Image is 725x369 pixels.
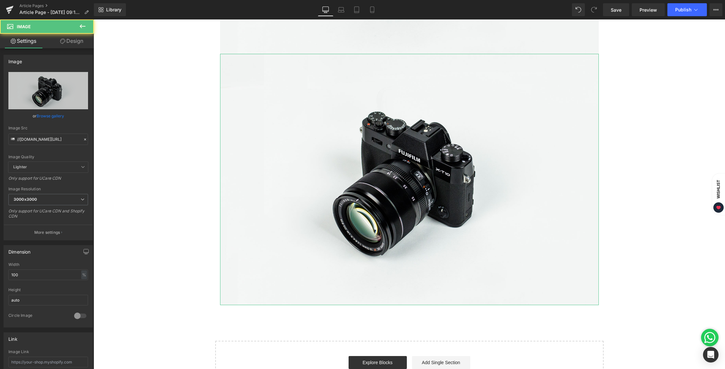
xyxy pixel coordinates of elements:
a: Explore Blocks [255,337,313,350]
span: Image [17,24,31,29]
div: Image Link [8,350,88,354]
a: Preview [632,3,665,16]
div: Link [8,333,17,342]
span: Library [106,7,121,13]
span: Article Page - [DATE] 09:17:36 [19,10,82,15]
button: Redo [587,3,600,16]
div: Image [8,55,22,64]
b: Lighter [13,164,27,169]
div: % [81,270,87,279]
button: Undo [572,3,585,16]
span: Publish [675,7,691,12]
p: More settings [34,230,60,235]
div: Image Resolution [8,187,88,191]
input: https://your-shop.myshopify.com [8,357,88,367]
div: or [8,113,88,119]
a: New Library [94,3,126,16]
input: Link [8,134,88,145]
span: Preview [640,6,657,13]
a: Design [48,34,95,48]
button: More [709,3,722,16]
a: Mobile [364,3,380,16]
input: auto [8,295,88,305]
a: Article Pages [19,3,94,8]
a: Browse gallery [37,110,64,122]
div: Open Intercom Messenger [703,347,719,363]
b: 3000x3000 [14,197,37,202]
div: Only support for UCare CDN [8,176,88,185]
a: Add Single Section [318,337,377,350]
button: Publish [667,3,707,16]
div: Image Src [8,126,88,130]
div: Dimension [8,245,31,255]
button: More settings [4,225,93,240]
div: Image Quality [8,155,88,159]
a: Laptop [333,3,349,16]
a: Tablet [349,3,364,16]
a: Desktop [318,3,333,16]
div: Width [8,262,88,267]
span: Save [611,6,621,13]
div: Only support for UCare CDN and Shopify CDN [8,208,88,223]
input: auto [8,269,88,280]
div: Circle Image [8,313,68,320]
div: Height [8,288,88,292]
